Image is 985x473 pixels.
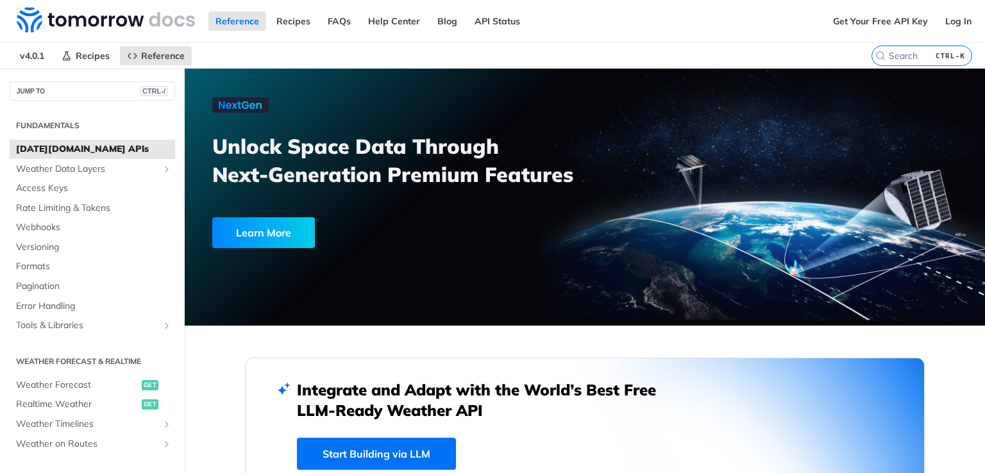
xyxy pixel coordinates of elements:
a: Weather on RoutesShow subpages for Weather on Routes [10,435,175,454]
span: Error Handling [16,300,172,313]
span: Weather Forecast [16,379,139,392]
a: Learn More [212,217,521,248]
span: Weather Data Layers [16,163,158,176]
h2: Fundamentals [10,120,175,131]
button: Show subpages for Weather Timelines [162,419,172,429]
span: Recipes [76,50,110,62]
a: Reference [120,46,192,65]
span: Formats [16,260,172,273]
h2: Weather Forecast & realtime [10,356,175,367]
a: FAQs [321,12,358,31]
a: Realtime Weatherget [10,395,175,414]
svg: Search [875,51,886,61]
span: get [142,399,158,410]
h2: Integrate and Adapt with the World’s Best Free LLM-Ready Weather API [297,379,675,420]
a: Rate Limiting & Tokens [10,199,175,218]
a: Blog [430,12,464,31]
span: Rate Limiting & Tokens [16,202,172,215]
span: v4.0.1 [13,46,51,65]
span: CTRL-/ [140,86,168,96]
a: Help Center [361,12,427,31]
button: Show subpages for Weather Data Layers [162,164,172,174]
img: Tomorrow.io Weather API Docs [17,7,195,33]
button: Show subpages for Weather on Routes [162,439,172,449]
span: Webhooks [16,221,172,234]
span: Tools & Libraries [16,319,158,332]
button: JUMP TOCTRL-/ [10,81,175,101]
a: Start Building via LLM [297,438,456,470]
a: Log In [938,12,979,31]
span: Pagination [16,280,172,293]
span: Weather on Routes [16,438,158,451]
span: Realtime Weather [16,398,139,411]
a: Get Your Free API Key [826,12,935,31]
a: Access Keys [10,179,175,198]
a: Recipes [55,46,117,65]
button: Show subpages for Tools & Libraries [162,320,172,331]
img: NextGen [212,97,269,113]
a: Formats [10,257,175,276]
a: Webhooks [10,218,175,237]
a: Recipes [269,12,317,31]
span: Access Keys [16,182,172,195]
a: [DATE][DOMAIN_NAME] APIs [10,140,175,159]
kbd: CTRL-K [932,49,968,62]
a: Reference [208,12,266,31]
a: API Status [467,12,527,31]
a: Weather Forecastget [10,376,175,395]
h3: Unlock Space Data Through Next-Generation Premium Features [212,132,599,188]
span: Weather Timelines [16,418,158,431]
a: Error Handling [10,297,175,316]
span: [DATE][DOMAIN_NAME] APIs [16,143,172,156]
span: Versioning [16,241,172,254]
span: Reference [141,50,185,62]
a: Weather TimelinesShow subpages for Weather Timelines [10,415,175,434]
a: Pagination [10,277,175,296]
a: Versioning [10,238,175,257]
div: Learn More [212,217,315,248]
span: get [142,380,158,390]
a: Weather Data LayersShow subpages for Weather Data Layers [10,160,175,179]
a: Tools & LibrariesShow subpages for Tools & Libraries [10,316,175,335]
